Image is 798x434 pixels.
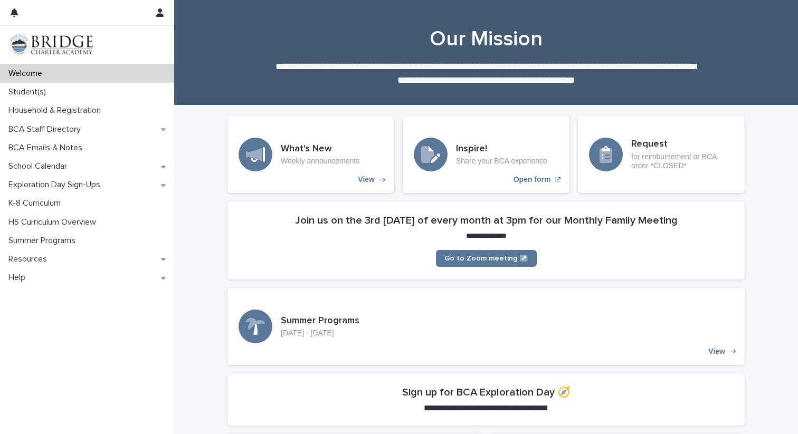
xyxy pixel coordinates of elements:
p: BCA Emails & Notes [4,143,91,153]
p: Welcome [4,69,51,79]
h3: Request [631,139,734,150]
p: for reimbursement or BCA order *CLOSED* [631,152,734,170]
p: Help [4,273,34,283]
p: Open form [514,175,551,184]
p: Weekly announcements [281,157,359,166]
h1: Our Mission [227,26,745,52]
p: K-8 Curriculum [4,198,69,208]
p: Summer Programs [4,236,84,246]
p: [DATE] - [DATE] [281,329,359,337]
a: Open form [403,116,569,193]
p: Household & Registration [4,105,109,115]
p: Resources [4,254,55,264]
h3: Inspire! [456,143,547,155]
h2: Join us on the 3rd [DATE] of every month at 3pm for our Monthly Family Meeting [295,214,678,227]
p: View [708,347,725,356]
p: BCA Staff Directory [4,124,89,134]
p: Exploration Day Sign-Ups [4,180,109,190]
a: View [227,116,394,193]
p: Student(s) [4,87,54,97]
h3: What's New [281,143,359,155]
h2: Sign up for BCA Exploration Day 🧭 [402,386,571,399]
p: View [358,175,375,184]
a: View [227,288,745,365]
img: V1C1m3IdTEidaUdm9Hs0 [8,34,93,55]
span: Go to Zoom meeting ↗️ [444,255,528,262]
p: School Calendar [4,161,75,171]
a: Go to Zoom meeting ↗️ [436,250,537,267]
p: HS Curriculum Overview [4,217,104,227]
p: Share your BCA experience [456,157,547,166]
h3: Summer Programs [281,315,359,327]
